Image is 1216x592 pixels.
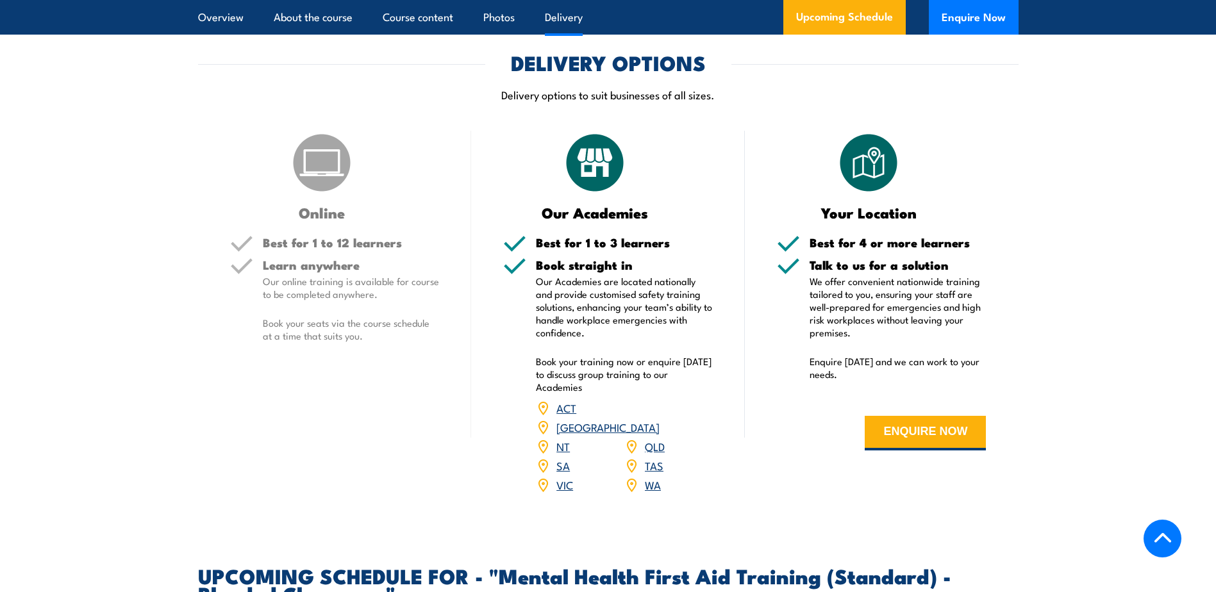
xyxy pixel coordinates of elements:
[777,205,961,220] h3: Your Location
[645,457,663,473] a: TAS
[263,275,440,300] p: Our online training is available for course to be completed anywhere.
[556,438,570,454] a: NT
[198,87,1019,102] p: Delivery options to suit businesses of all sizes.
[263,259,440,271] h5: Learn anywhere
[556,419,660,434] a: [GEOGRAPHIC_DATA]
[810,275,987,339] p: We offer convenient nationwide training tailored to you, ensuring your staff are well-prepared fo...
[511,53,706,71] h2: DELIVERY OPTIONS
[503,205,687,220] h3: Our Academies
[536,355,713,393] p: Book your training now or enquire [DATE] to discuss group training to our Academies
[810,355,987,381] p: Enquire [DATE] and we can work to your needs.
[536,275,713,339] p: Our Academies are located nationally and provide customised safety training solutions, enhancing ...
[263,236,440,249] h5: Best for 1 to 12 learners
[556,400,576,415] a: ACT
[810,259,987,271] h5: Talk to us for a solution
[810,236,987,249] h5: Best for 4 or more learners
[230,205,414,220] h3: Online
[536,236,713,249] h5: Best for 1 to 3 learners
[865,416,986,450] button: ENQUIRE NOW
[645,438,665,454] a: QLD
[263,317,440,342] p: Book your seats via the course schedule at a time that suits you.
[556,457,570,473] a: SA
[536,259,713,271] h5: Book straight in
[645,477,661,492] a: WA
[556,477,573,492] a: VIC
